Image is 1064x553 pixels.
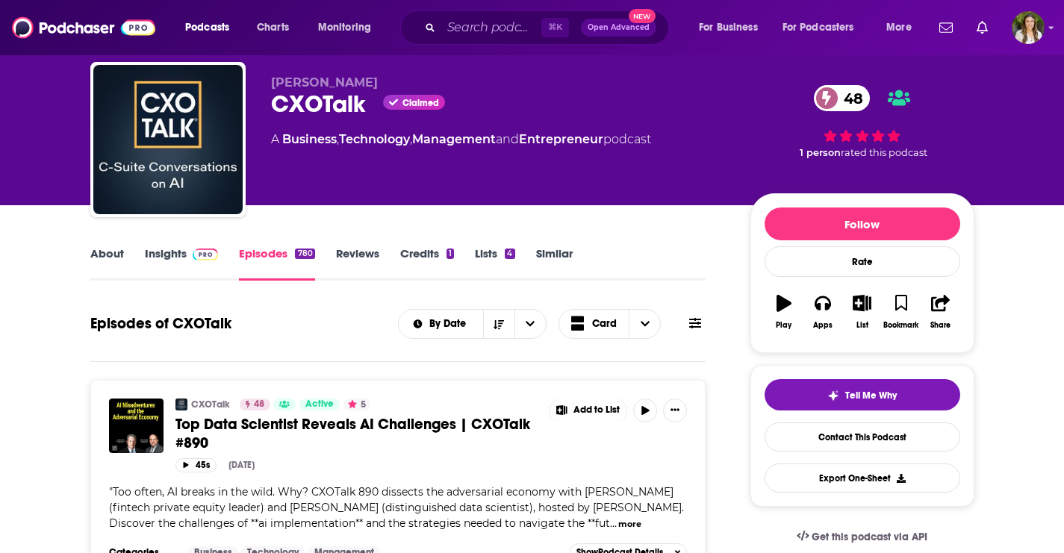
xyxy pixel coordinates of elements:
[592,319,617,329] span: Card
[257,17,289,38] span: Charts
[783,17,854,38] span: For Podcasters
[496,132,519,146] span: and
[447,249,454,259] div: 1
[109,399,164,453] img: Top Data Scientist Reveals AI Challenges | CXOTalk #890
[765,246,960,277] div: Rate
[629,9,656,23] span: New
[765,379,960,410] button: tell me why sparkleTell Me Why
[282,132,337,146] a: Business
[109,485,684,530] span: "
[541,18,569,37] span: ⌘ K
[271,75,378,90] span: [PERSON_NAME]
[882,285,921,339] button: Bookmark
[829,85,871,111] span: 48
[441,16,541,40] input: Search podcasts, credits, & more...
[876,16,930,40] button: open menu
[971,15,994,40] a: Show notifications dropdown
[688,16,777,40] button: open menu
[343,399,370,410] button: 5
[559,309,662,339] button: Choose View
[90,314,231,333] h1: Episodes of CXOTalk
[765,207,960,240] button: Follow
[90,246,124,281] a: About
[1012,11,1045,44] img: User Profile
[573,404,620,416] span: Add to List
[93,65,243,214] img: CXOTalk
[581,19,656,37] button: Open AdvancedNew
[240,399,270,410] a: 48
[175,415,538,452] a: Top Data Scientist Reveals AI Challenges | CXOTalk #890
[610,516,617,530] span: ...
[185,17,229,38] span: Podcasts
[336,246,379,281] a: Reviews
[803,285,842,339] button: Apps
[842,285,881,339] button: List
[429,319,471,329] span: By Date
[750,75,974,168] div: 48 1 personrated this podcast
[175,458,217,472] button: 45s
[239,246,314,281] a: Episodes780
[776,321,791,330] div: Play
[337,132,339,146] span: ,
[228,460,255,470] div: [DATE]
[800,147,841,158] span: 1 person
[536,246,573,281] a: Similar
[813,321,833,330] div: Apps
[193,249,219,260] img: Podchaser Pro
[856,321,868,330] div: List
[1012,11,1045,44] span: Logged in as lizchapa
[175,399,187,410] img: CXOTalk
[295,249,314,259] div: 780
[402,99,439,107] span: Claimed
[550,399,627,422] button: Show More Button
[399,319,483,329] button: open menu
[412,132,496,146] a: Management
[505,249,514,259] div: 4
[812,531,927,543] span: Get this podcast via API
[318,17,371,38] span: Monitoring
[400,246,454,281] a: Credits1
[773,16,876,40] button: open menu
[247,16,298,40] a: Charts
[765,285,803,339] button: Play
[398,309,547,339] h2: Choose List sort
[514,310,546,338] button: open menu
[841,147,927,158] span: rated this podcast
[175,415,530,452] span: Top Data Scientist Reveals AI Challenges | CXOTalk #890
[827,390,839,402] img: tell me why sparkle
[410,132,412,146] span: ,
[765,463,960,493] button: Export One-Sheet
[414,10,683,45] div: Search podcasts, credits, & more...
[305,397,334,412] span: Active
[109,485,684,530] span: Too often, AI breaks in the wild. Why? CXOTalk 890 dissects the adversarial economy with [PERSON_...
[254,397,264,412] span: 48
[933,15,959,40] a: Show notifications dropdown
[271,131,651,149] div: A podcast
[886,17,912,38] span: More
[483,310,514,338] button: Sort Direction
[883,321,918,330] div: Bookmark
[339,132,410,146] a: Technology
[308,16,391,40] button: open menu
[475,246,514,281] a: Lists4
[921,285,959,339] button: Share
[145,246,219,281] a: InsightsPodchaser Pro
[191,399,230,410] a: CXOTalk
[175,16,249,40] button: open menu
[588,24,650,31] span: Open Advanced
[663,399,687,422] button: Show More Button
[1012,11,1045,44] button: Show profile menu
[519,132,603,146] a: Entrepreneur
[765,422,960,452] a: Contact This Podcast
[930,321,951,330] div: Share
[299,399,340,410] a: Active
[845,390,897,402] span: Tell Me Why
[814,85,871,111] a: 48
[618,518,641,531] button: more
[12,13,155,42] img: Podchaser - Follow, Share and Rate Podcasts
